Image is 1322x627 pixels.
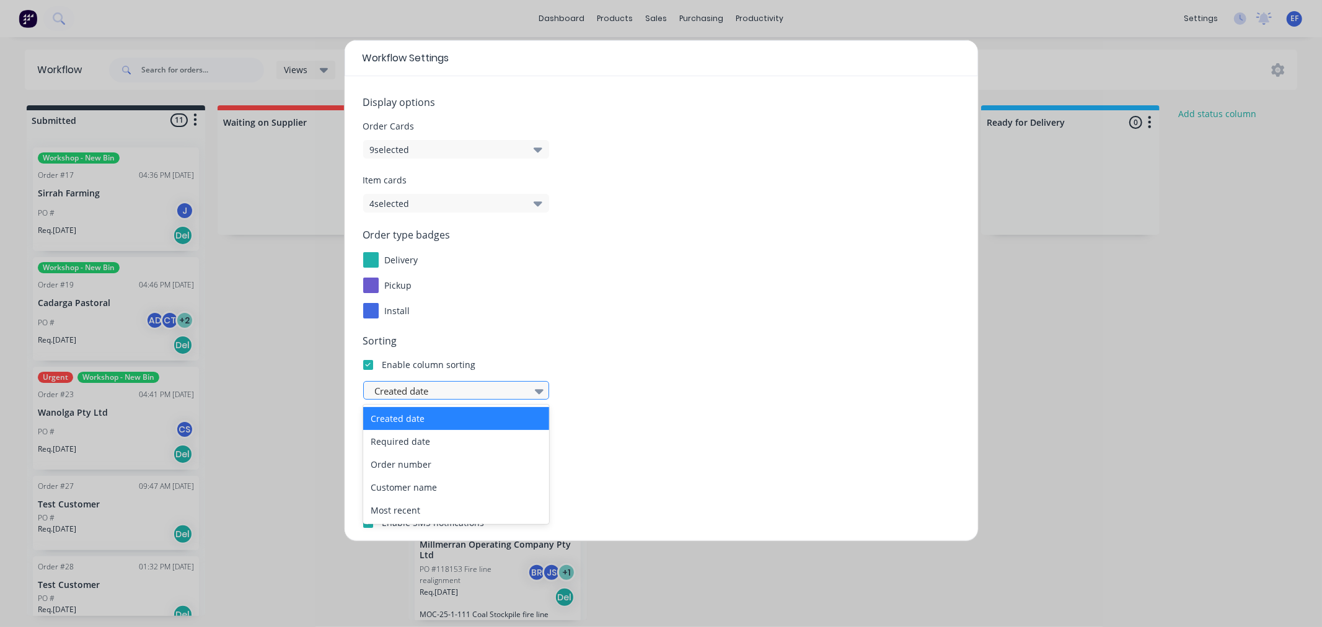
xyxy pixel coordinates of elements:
span: Item cards [363,173,959,186]
span: Notifications [363,414,959,429]
div: Customer name [363,476,549,499]
span: Reply-to address [363,462,959,475]
span: Sorting [363,333,959,348]
span: delivery [384,254,418,266]
span: pickup [384,279,412,291]
button: 4selected [363,194,549,213]
div: Required date [363,430,549,453]
span: install [384,305,410,317]
div: Created date [363,407,549,430]
span: Display options [363,95,959,110]
span: Workflow Settings [363,51,449,66]
span: Order type badges [363,227,959,242]
button: 9selected [363,140,549,159]
div: Most recent [363,499,549,522]
span: Order Cards [363,120,959,133]
div: Order number [363,453,549,476]
div: Enable column sorting [382,358,476,371]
